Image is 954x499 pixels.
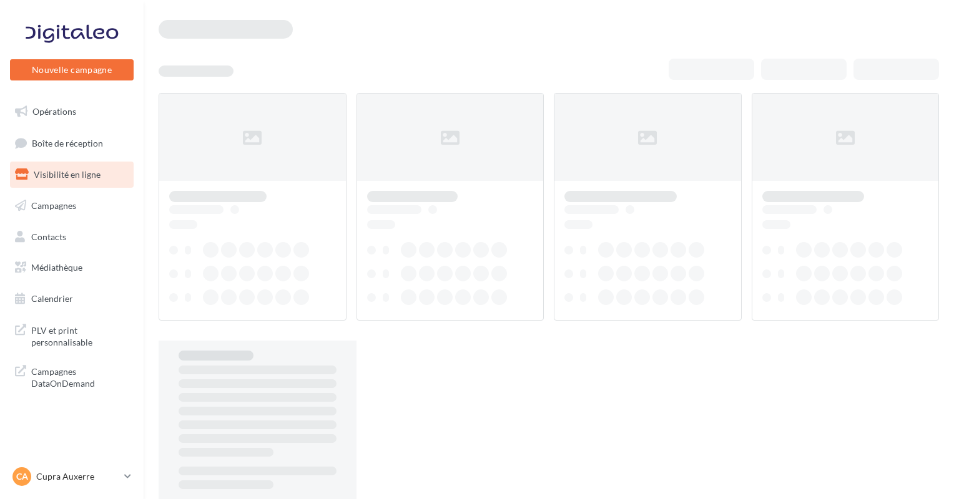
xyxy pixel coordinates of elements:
[7,162,136,188] a: Visibilité en ligne
[31,363,129,390] span: Campagnes DataOnDemand
[36,470,119,483] p: Cupra Auxerre
[32,137,103,148] span: Boîte de réception
[7,317,136,354] a: PLV et print personnalisable
[7,224,136,250] a: Contacts
[16,470,28,483] span: CA
[7,358,136,395] a: Campagnes DataOnDemand
[31,293,73,304] span: Calendrier
[34,169,101,180] span: Visibilité en ligne
[7,286,136,312] a: Calendrier
[10,59,134,80] button: Nouvelle campagne
[31,200,76,211] span: Campagnes
[31,231,66,241] span: Contacts
[31,322,129,349] span: PLV et print personnalisable
[32,106,76,117] span: Opérations
[31,262,82,273] span: Médiathèque
[7,130,136,157] a: Boîte de réception
[7,99,136,125] a: Opérations
[7,193,136,219] a: Campagnes
[7,254,136,281] a: Médiathèque
[10,465,134,488] a: CA Cupra Auxerre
